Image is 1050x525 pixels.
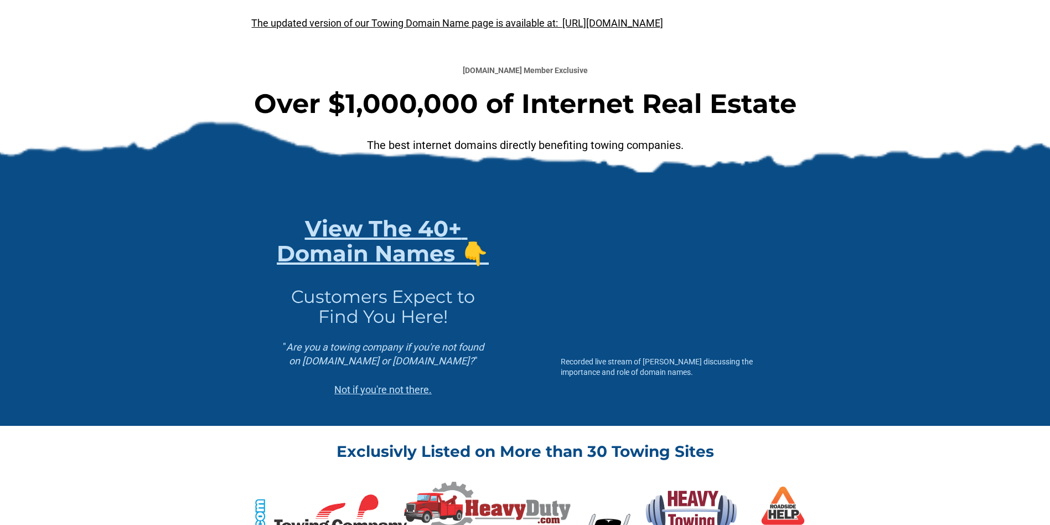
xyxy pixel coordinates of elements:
strong: Exclusivly Listed on More than 30 Towing Sites [337,442,714,461]
h1: Over $1,000,000 of Internet Real Estate [251,87,798,137]
u: Not if you're not there. [334,384,432,395]
a: The updated version of our Towing Domain Name page is available at: [URL][DOMAIN_NAME] [251,17,663,29]
iframe: Drew Live - Domains Names and How They Matter To Towing.com Members [561,216,773,336]
span: Recorded live stream of [PERSON_NAME] discussing the importance and role of domain names. [561,357,754,377]
span: " " [283,341,486,367]
a: View The 40+ Domain Names 👇 [277,215,489,267]
em: Are you a towing company if you're not found on [DOMAIN_NAME] or [DOMAIN_NAME]? [286,341,486,367]
span: Customers Expect to Find You Here! [291,286,479,327]
p: The best internet domains directly benefiting towing companies. [251,137,798,170]
strong: [DOMAIN_NAME] Member Exclusive [463,66,588,75]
